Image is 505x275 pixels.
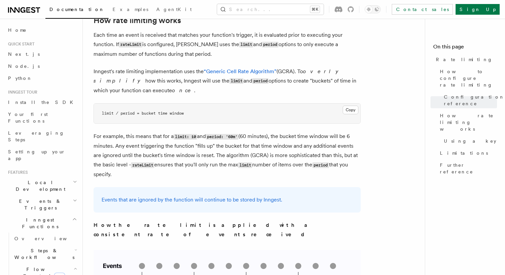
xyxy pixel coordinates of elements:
code: rateLimit [119,42,142,47]
button: Inngest Functions [5,214,78,233]
code: rateLimit [131,162,154,168]
a: Overview [12,233,78,245]
span: Inngest Functions [5,217,72,230]
a: Install the SDK [5,96,78,108]
a: AgentKit [152,2,196,18]
button: Search...⌘K [217,4,324,15]
a: Documentation [45,2,109,19]
kbd: ⌘K [310,6,320,13]
a: Setting up your app [5,146,78,164]
a: Rate limiting [433,53,497,65]
a: “Generic Cell Rate Algorithm” [204,68,277,75]
span: How to configure rate limiting [440,68,497,88]
button: Local Development [5,176,78,195]
code: period [262,42,278,47]
a: Node.js [5,60,78,72]
span: Python [8,76,32,81]
span: Limitations [440,150,488,156]
span: Further reference [440,162,497,175]
code: period [252,78,269,84]
code: period [312,162,329,168]
button: Copy [343,106,358,114]
code: limit [229,78,243,84]
span: Setting up your app [8,149,65,161]
span: Your first Functions [8,112,48,124]
span: Local Development [5,179,73,192]
span: Events & Triggers [5,198,73,211]
a: How rate limiting works [94,16,181,25]
a: Next.js [5,48,78,60]
span: Quick start [5,41,34,47]
span: Install the SDK [8,100,77,105]
a: Examples [109,2,152,18]
code: limit [239,42,253,47]
a: How to configure rate limiting [437,65,497,91]
a: Home [5,24,78,36]
span: Next.js [8,51,40,57]
span: Steps & Workflows [12,247,74,261]
span: Features [5,170,28,175]
a: Configuration reference [441,91,497,110]
a: Your first Functions [5,108,78,127]
a: Limitations [437,147,497,159]
a: Sign Up [456,4,500,15]
span: How rate limiting works [440,112,497,132]
button: Steps & Workflows [12,245,78,263]
button: Events & Triggers [5,195,78,214]
span: Using a key [444,138,496,144]
span: AgentKit [156,7,192,12]
a: Using a key [441,135,497,147]
span: Examples [113,7,148,12]
p: Inngest's rate limiting implementation uses the (GCRA). To how this works, Inngest will use the a... [94,67,361,95]
code: limit [238,162,252,168]
em: once [172,87,194,94]
span: Node.js [8,63,40,69]
h4: On this page [433,43,497,53]
span: Rate limiting [436,56,493,63]
p: For example, this means that for a and (60 minutes), the bucket time window will be 6 minutes. An... [94,132,361,179]
em: overly simplify [94,68,343,84]
span: Documentation [49,7,105,12]
p: Events that are ignored by the function will continue to be stored by Inngest. [102,195,353,204]
span: Inngest tour [5,90,37,95]
span: Overview [14,236,83,241]
code: limit: 10 [174,134,197,140]
span: Configuration reference [444,94,505,107]
span: Home [8,27,27,33]
p: Each time an event is received that matches your function's trigger, it is evaluated prior to exe... [94,30,361,59]
code: period: '60m' [206,134,238,140]
span: Leveraging Steps [8,130,64,142]
a: Contact sales [392,4,453,15]
button: Toggle dark mode [365,5,381,13]
a: Leveraging Steps [5,127,78,146]
a: Python [5,72,78,84]
a: Further reference [437,159,497,178]
code: limit / period = bucket time window [102,111,184,116]
strong: How the rate limit is applied with a consistent rate of events received [94,222,315,238]
a: How rate limiting works [437,110,497,135]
